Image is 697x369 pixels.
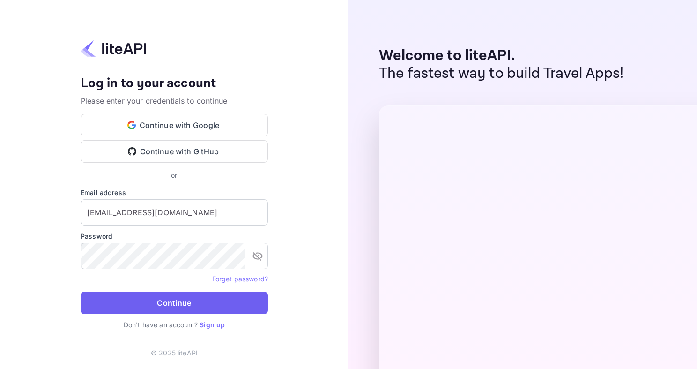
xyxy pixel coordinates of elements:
p: Please enter your credentials to continue [81,95,268,106]
label: Email address [81,188,268,197]
a: Sign up [200,321,225,329]
a: Forget password? [212,274,268,283]
button: Continue [81,292,268,314]
p: Welcome to liteAPI. [379,47,624,65]
p: The fastest way to build Travel Apps! [379,65,624,83]
img: liteapi [81,39,146,58]
p: or [171,170,177,180]
input: Enter your email address [81,199,268,226]
h4: Log in to your account [81,75,268,92]
p: Don't have an account? [81,320,268,330]
a: Forget password? [212,275,268,283]
p: © 2025 liteAPI [151,348,198,358]
label: Password [81,231,268,241]
button: Continue with Google [81,114,268,136]
button: toggle password visibility [248,247,267,265]
button: Continue with GitHub [81,140,268,163]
